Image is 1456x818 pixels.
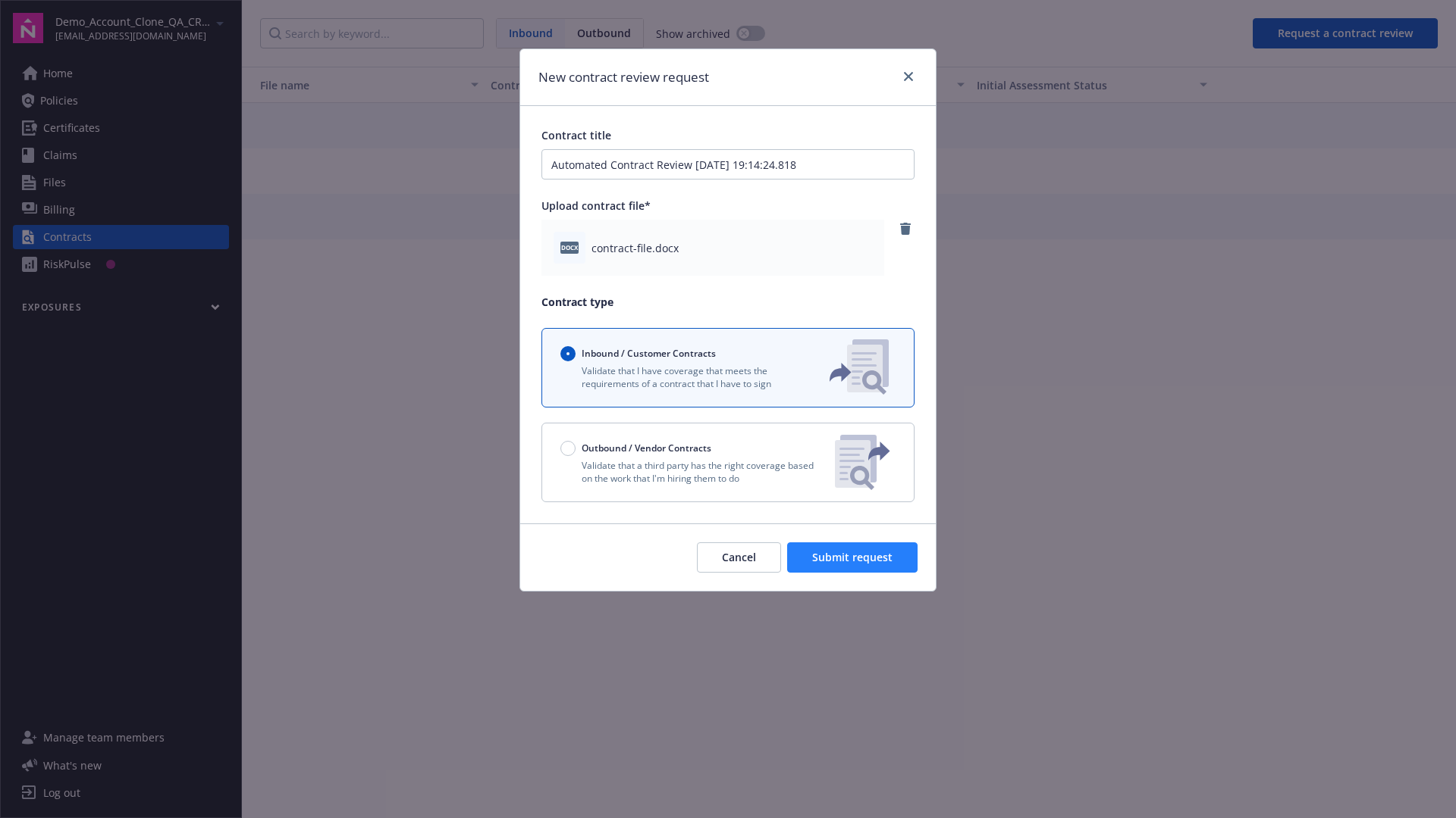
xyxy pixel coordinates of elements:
[812,550,893,564] span: Submit request
[787,542,918,573] button: Submit request
[541,128,611,142] span: Contract title
[591,240,679,256] span: contract-file.docx
[541,328,915,407] button: Inbound / Customer ContractsValidate that I have coverage that meets the requirements of a contra...
[582,347,716,360] span: Inbound / Customer Contracts
[560,364,805,390] p: Validate that I have coverage that meets the requirements of a contract that I have to sign
[896,220,915,238] a: remove
[899,67,918,86] a: close
[541,294,915,310] p: Contract type
[560,242,579,253] span: docx
[560,459,823,485] p: Validate that a third party has the right coverage based on the work that I'm hiring them to do
[541,423,915,502] button: Outbound / Vendor ContractsValidate that a third party has the right coverage based on the work t...
[582,442,711,454] span: Outbound / Vendor Contracts
[697,542,781,573] button: Cancel
[560,441,576,456] input: Outbound / Vendor Contracts
[560,346,576,361] input: Inbound / Customer Contracts
[541,198,651,213] span: Upload contract file*
[722,550,756,564] span: Cancel
[541,149,915,180] input: Enter a title for this contract
[538,67,709,87] h1: New contract review request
